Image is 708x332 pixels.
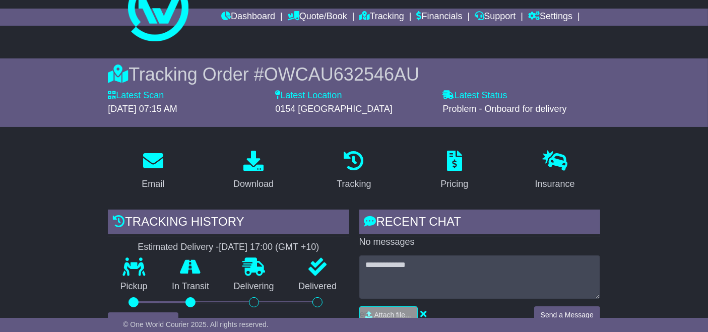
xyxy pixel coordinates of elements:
div: Tracking history [108,210,349,237]
p: No messages [359,237,600,248]
div: Tracking Order # [108,63,600,85]
a: Email [135,147,171,194]
a: Tracking [330,147,377,194]
button: View Full Tracking [108,312,178,330]
div: Estimated Delivery - [108,242,349,253]
span: [DATE] 07:15 AM [108,104,177,114]
a: Pricing [434,147,475,194]
p: Pickup [108,281,160,292]
label: Latest Location [275,90,342,101]
a: Dashboard [221,9,275,26]
a: Financials [417,9,463,26]
p: In Transit [160,281,222,292]
div: Tracking [337,177,371,191]
label: Latest Status [443,90,507,101]
a: Download [227,147,280,194]
a: Tracking [360,9,404,26]
div: [DATE] 17:00 (GMT +10) [219,242,319,253]
a: Settings [528,9,572,26]
a: Insurance [529,147,582,194]
span: OWCAU632546AU [264,64,419,85]
span: 0154 [GEOGRAPHIC_DATA] [275,104,392,114]
p: Delivering [221,281,286,292]
div: RECENT CHAT [359,210,600,237]
div: Pricing [440,177,468,191]
div: Download [233,177,274,191]
a: Support [475,9,516,26]
button: Send a Message [534,306,600,324]
div: Email [142,177,164,191]
label: Latest Scan [108,90,164,101]
a: Quote/Book [288,9,347,26]
span: © One World Courier 2025. All rights reserved. [123,320,269,328]
p: Delivered [286,281,349,292]
div: Insurance [535,177,575,191]
span: Problem - Onboard for delivery [443,104,567,114]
